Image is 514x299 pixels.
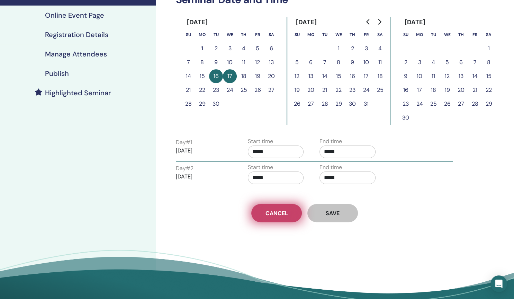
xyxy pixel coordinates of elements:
th: Monday [195,28,209,42]
button: 18 [426,83,440,97]
button: 2 [399,55,413,69]
button: 22 [482,83,496,97]
button: 10 [223,55,237,69]
th: Thursday [345,28,359,42]
th: Friday [251,28,264,42]
button: 20 [264,69,278,83]
button: 4 [237,42,251,55]
a: Cancel [251,204,302,222]
label: Start time [248,137,273,146]
button: 24 [223,83,237,97]
th: Friday [359,28,373,42]
button: 12 [251,55,264,69]
button: 22 [195,83,209,97]
button: 20 [304,83,318,97]
button: 25 [237,83,251,97]
th: Monday [413,28,426,42]
span: Cancel [265,210,288,217]
label: Day # 1 [176,138,192,147]
button: 3 [223,42,237,55]
button: 27 [264,83,278,97]
button: 3 [413,55,426,69]
button: 17 [223,69,237,83]
th: Monday [304,28,318,42]
button: 29 [482,97,496,111]
button: 2 [209,42,223,55]
th: Saturday [264,28,278,42]
button: 5 [290,55,304,69]
button: 30 [345,97,359,111]
button: 13 [304,69,318,83]
th: Wednesday [440,28,454,42]
button: 7 [318,55,332,69]
th: Wednesday [332,28,345,42]
button: 23 [399,97,413,111]
button: 15 [482,69,496,83]
h4: Registration Details [45,30,108,39]
button: 30 [399,111,413,125]
button: 8 [482,55,496,69]
button: 21 [181,83,195,97]
button: 15 [195,69,209,83]
button: 6 [454,55,468,69]
button: 28 [181,97,195,111]
button: 8 [332,55,345,69]
button: 28 [468,97,482,111]
div: [DATE] [181,17,214,28]
button: 4 [426,55,440,69]
button: 27 [304,97,318,111]
h4: Publish [45,69,69,78]
button: 11 [426,69,440,83]
button: 25 [373,83,387,97]
button: 19 [290,83,304,97]
div: [DATE] [399,17,431,28]
th: Tuesday [426,28,440,42]
button: 16 [345,69,359,83]
button: 13 [454,69,468,83]
button: 14 [318,69,332,83]
button: 19 [440,83,454,97]
button: 24 [359,83,373,97]
button: 21 [318,83,332,97]
th: Saturday [373,28,387,42]
button: 18 [373,69,387,83]
button: 7 [181,55,195,69]
button: 11 [373,55,387,69]
button: 29 [195,97,209,111]
label: End time [319,137,342,146]
th: Saturday [482,28,496,42]
th: Sunday [290,28,304,42]
th: Sunday [181,28,195,42]
button: 9 [345,55,359,69]
button: Go to next month [374,15,385,29]
button: 23 [345,83,359,97]
button: 18 [237,69,251,83]
button: 15 [332,69,345,83]
h4: Highlighted Seminar [45,89,111,97]
div: Open Intercom Messenger [490,275,507,292]
th: Thursday [454,28,468,42]
button: 14 [181,69,195,83]
button: 9 [209,55,223,69]
button: 10 [359,55,373,69]
button: 7 [468,55,482,69]
th: Tuesday [209,28,223,42]
th: Tuesday [318,28,332,42]
button: 12 [290,69,304,83]
th: Friday [468,28,482,42]
button: 21 [468,83,482,97]
button: 20 [454,83,468,97]
button: 6 [304,55,318,69]
p: [DATE] [176,147,232,155]
button: 26 [440,97,454,111]
button: 19 [251,69,264,83]
button: 28 [318,97,332,111]
button: 12 [440,69,454,83]
button: 4 [373,42,387,55]
button: 22 [332,83,345,97]
th: Sunday [399,28,413,42]
button: 3 [359,42,373,55]
button: 27 [454,97,468,111]
button: 1 [482,42,496,55]
button: 17 [413,83,426,97]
